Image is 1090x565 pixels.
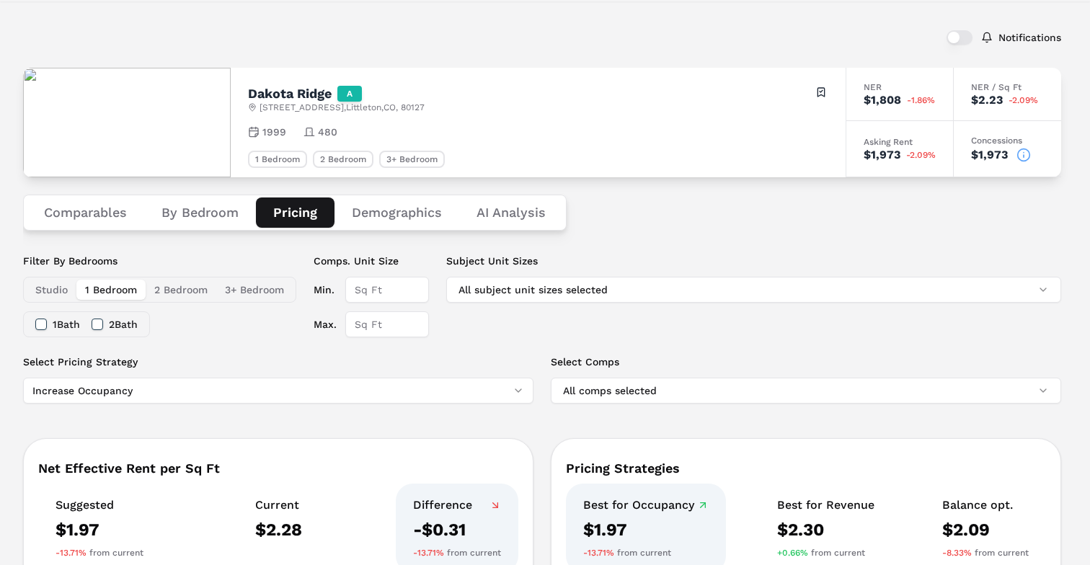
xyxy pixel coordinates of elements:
[413,547,444,559] span: -13.71%
[1009,96,1038,104] span: -2.09%
[942,547,972,559] span: -8.33%
[777,498,874,512] div: Best for Revenue
[255,498,302,512] div: Current
[255,518,302,541] div: $2.28
[942,518,1029,541] div: $2.09
[971,94,1003,106] div: $2.23
[942,547,1029,559] div: from current
[260,102,425,113] span: [STREET_ADDRESS] , Littleton , CO , 80127
[337,86,362,102] div: A
[56,498,143,512] div: Suggested
[551,378,1061,404] button: All comps selected
[248,87,332,100] h2: Dakota Ridge
[413,498,501,512] div: Difference
[345,311,429,337] input: Sq Ft
[256,197,334,228] button: Pricing
[146,280,216,300] button: 2 Bedroom
[314,277,337,303] label: Min.
[459,197,563,228] button: AI Analysis
[56,547,87,559] span: -13.71%
[144,197,256,228] button: By Bedroom
[864,83,936,92] div: NER
[53,319,80,329] label: 1 Bath
[583,547,709,559] div: from current
[583,547,614,559] span: -13.71%
[27,197,144,228] button: Comparables
[314,254,429,268] label: Comps. Unit Size
[583,498,709,512] div: Best for Occupancy
[56,518,143,541] div: $1.97
[971,83,1044,92] div: NER / Sq Ft
[971,149,1008,161] div: $1,973
[379,151,445,168] div: 3+ Bedroom
[248,151,307,168] div: 1 Bedroom
[777,547,808,559] span: +0.66%
[583,518,709,541] div: $1.97
[23,254,296,268] label: Filter By Bedrooms
[998,32,1061,43] label: Notifications
[551,355,1061,369] label: Select Comps
[56,547,143,559] div: from current
[334,197,459,228] button: Demographics
[216,280,293,300] button: 3+ Bedroom
[566,462,1046,475] div: Pricing Strategies
[446,254,1061,268] label: Subject Unit Sizes
[907,96,935,104] span: -1.86%
[942,498,1029,512] div: Balance opt.
[318,125,337,139] span: 480
[906,151,936,159] span: -2.09%
[413,547,501,559] div: from current
[345,277,429,303] input: Sq Ft
[864,94,901,106] div: $1,808
[23,355,533,369] label: Select Pricing Strategy
[27,280,76,300] button: Studio
[314,311,337,337] label: Max.
[864,149,900,161] div: $1,973
[864,138,936,146] div: Asking Rent
[446,277,1061,303] button: All subject unit sizes selected
[313,151,373,168] div: 2 Bedroom
[777,518,874,541] div: $2.30
[413,518,501,541] div: -$0.31
[777,547,874,559] div: from current
[38,462,518,475] div: Net Effective Rent per Sq Ft
[76,280,146,300] button: 1 Bedroom
[262,125,286,139] span: 1999
[109,319,138,329] label: 2 Bath
[971,136,1044,145] div: Concessions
